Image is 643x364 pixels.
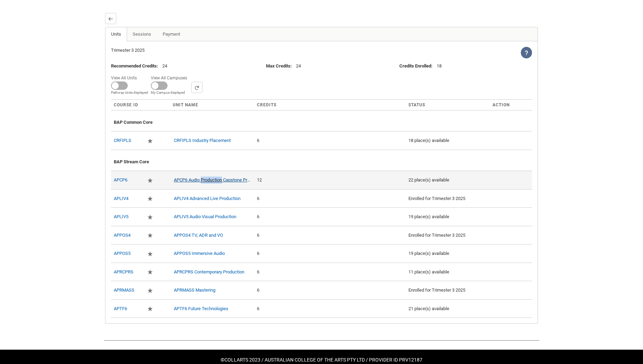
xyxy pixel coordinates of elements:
div: APRCPRS [114,266,142,278]
span: View All Units [111,73,140,81]
div: 6 [257,305,403,312]
span: Unit Name [173,102,198,107]
div: Required [147,269,154,276]
a: APPOS4 TV, ADR and VO [174,233,223,238]
img: REDU_GREY_LINE [104,336,539,344]
lightning-formatted-text: Recommended Credits [111,63,157,69]
a: Units [105,27,127,41]
div: APRMASS Mastering [173,287,251,294]
div: APLIV4 [114,192,142,205]
a: Sessions [127,27,157,41]
div: APCP6 Audio Production Capstone Project [173,177,251,184]
lightning-formatted-text: Max Credits [266,63,290,69]
div: 21 place(s) available [408,305,487,312]
div: Required [147,250,154,257]
span: BAP Common Core [114,120,153,125]
button: Back [105,13,116,24]
div: APTF6 Future Technologies [173,305,251,312]
div: Required [147,195,154,202]
c-enrollment-wizard-course-cell: 6 [257,287,259,293]
a: CRFIPLS Industry Placement [174,138,231,143]
a: APCP6 Audio Production Capstone Project [174,177,257,183]
lightning-formatted-text: 24 [162,63,167,69]
div: Enrolled for Trimester 3 2025 [408,287,487,294]
div: Required [147,305,154,313]
span: : [266,63,296,69]
div: Enrolled for Trimester 3 2025 [408,195,487,202]
c-enrollment-wizard-course-cell: 6 [257,214,259,219]
a: APPOS5 [114,251,131,256]
a: APRCPRS [114,269,133,274]
span: My Campus displayed [151,90,190,95]
div: Required [147,137,154,144]
c-enrollment-wizard-course-cell: 6 [257,306,259,311]
div: APPOS5 [114,247,142,260]
div: 6 [257,287,403,294]
a: APLIV5 [114,214,128,219]
a: APPOS5 Immersive Audio [174,251,225,256]
div: 6 [257,213,403,220]
div: APLIV5 Audio Visual Production [173,213,251,220]
div: 22 place(s) available [408,177,487,184]
a: APLIV4 [114,196,128,201]
div: APCP6 [114,174,142,186]
div: APPOS5 Immersive Audio [173,250,251,257]
div: APLIV5 [114,210,142,223]
c-enrollment-wizard-course-cell: 6 [257,233,259,238]
div: Required [147,232,154,239]
span: Action [493,102,510,107]
a: APRMASS [114,287,134,293]
c-enrollment-wizard-course-cell: 6 [257,269,259,274]
span: Status [408,102,425,107]
div: 6 [257,232,403,239]
c-enrollment-wizard-course-cell: 6 [257,251,259,256]
lightning-formatted-text: 24 [296,63,301,69]
div: APPOS4 [114,229,142,242]
c-enrollment-wizard-course-cell: 12 [257,177,262,183]
a: APPOS4 [114,233,131,238]
div: APPOS4 TV, ADR and VO [173,232,251,239]
a: APRCPRS Contemporary Production [174,269,244,274]
div: APRCPRS Contemporary Production [173,269,251,276]
lightning-formatted-text: 18 [437,63,442,69]
a: CRFIPLS [114,138,131,143]
a: APLIV5 Audio Visual Production [174,214,236,219]
div: Required [147,287,154,294]
span: : [111,63,162,69]
div: CRFIPLS Industry Placement [173,137,251,144]
div: CRFIPLS [114,134,142,147]
div: APTF6 [114,302,142,315]
div: APLIV4 Advanced Live Production [173,195,251,202]
span: Course ID [114,102,138,107]
lightning-icon: View Help [521,47,532,58]
c-enrollment-wizard-course-cell: 6 [257,196,259,201]
a: APTF6 [114,306,127,311]
div: 6 [257,269,403,276]
div: APRMASS [114,284,142,297]
a: APRMASS Mastering [174,287,215,293]
lightning-formatted-text: Credits Enrolled [399,63,431,69]
span: BAP Stream Core [114,159,149,164]
span: : [399,63,437,69]
a: APLIV4 Advanced Live Production [174,196,241,201]
span: Pathway Units displayed [111,90,148,95]
span: View All Campuses [151,73,190,81]
div: 19 place(s) available [408,213,487,220]
div: 18 place(s) available [408,137,487,144]
a: APTF6 Future Technologies [174,306,228,311]
button: Search [191,82,202,93]
div: Required [147,213,154,221]
div: 6 [257,195,403,202]
div: Enrolled for Trimester 3 2025 [408,232,487,239]
div: 11 place(s) available [408,269,487,276]
a: APCP6 [114,177,127,183]
a: Payment [157,27,186,41]
div: 19 place(s) available [408,250,487,257]
div: 6 [257,250,403,257]
span: Credits [257,102,276,107]
c-enrollment-wizard-course-cell: 6 [257,138,259,143]
div: 6 [257,137,403,144]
